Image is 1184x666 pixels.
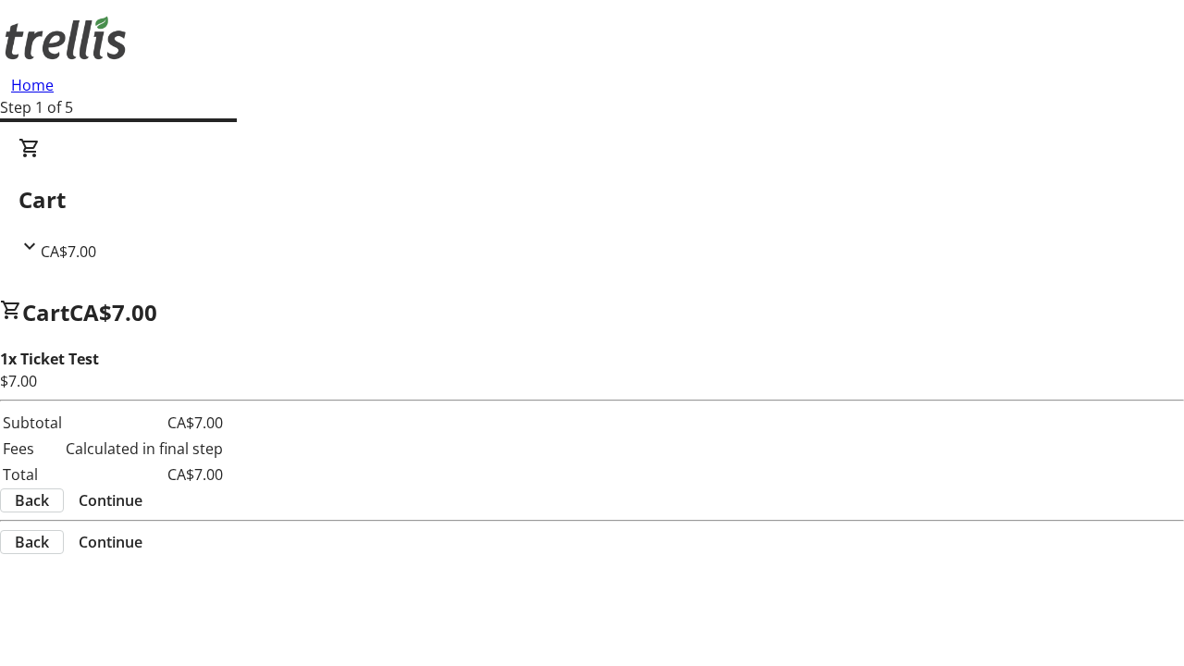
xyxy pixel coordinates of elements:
[15,531,49,553] span: Back
[79,489,142,512] span: Continue
[64,531,157,553] button: Continue
[65,411,224,435] td: CA$7.00
[65,462,224,487] td: CA$7.00
[2,462,63,487] td: Total
[22,297,69,327] span: Cart
[65,437,224,461] td: Calculated in final step
[79,531,142,553] span: Continue
[64,489,157,512] button: Continue
[18,137,1165,263] div: CartCA$7.00
[69,297,157,327] span: CA$7.00
[2,411,63,435] td: Subtotal
[15,489,49,512] span: Back
[18,183,1165,216] h2: Cart
[2,437,63,461] td: Fees
[41,241,96,262] span: CA$7.00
